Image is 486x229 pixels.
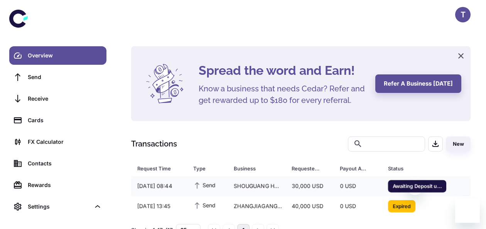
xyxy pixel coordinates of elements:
[407,180,423,195] iframe: Close message
[388,182,446,190] span: Awaiting Deposit until [DATE] 11:49
[28,181,102,189] div: Rewards
[340,163,369,174] div: Payout Amount
[340,163,379,174] span: Payout Amount
[199,83,366,106] h5: Know a business that needs Cedar? Refer and get rewarded up to $180 for every referral.
[9,89,106,108] a: Receive
[131,199,187,214] div: [DATE] 13:45
[446,136,471,152] button: New
[334,179,382,194] div: 0 USD
[388,202,415,210] span: Expired
[334,199,382,214] div: 0 USD
[193,163,224,174] span: Type
[388,163,446,174] span: Status
[28,94,102,103] div: Receive
[455,198,480,223] iframe: Button to launch messaging window
[199,61,366,80] h4: Spread the word and Earn!
[285,179,334,194] div: 30,000 USD
[28,202,90,211] div: Settings
[455,7,471,22] button: T
[28,73,102,81] div: Send
[9,111,106,130] a: Cards
[388,163,436,174] div: Status
[292,163,321,174] div: Requested Amount
[193,201,216,209] span: Send
[28,116,102,125] div: Cards
[28,51,102,60] div: Overview
[375,74,461,93] button: Refer a business [DATE]
[193,181,216,189] span: Send
[131,179,187,194] div: [DATE] 08:44
[228,199,285,214] div: ZHANGJIAGANG OPACK IMP AND EXP CO LIMITED
[131,138,177,150] h1: Transactions
[9,46,106,65] a: Overview
[28,138,102,146] div: FX Calculator
[9,176,106,194] a: Rewards
[137,163,184,174] span: Request Time
[285,199,334,214] div: 40,000 USD
[193,163,214,174] div: Type
[9,154,106,173] a: Contacts
[9,197,106,216] div: Settings
[9,68,106,86] a: Send
[137,163,174,174] div: Request Time
[228,179,285,194] div: SHOUGUANG HUANYA WINDOW DECORATION CO LTD
[9,133,106,151] a: FX Calculator
[28,159,102,168] div: Contacts
[292,163,331,174] span: Requested Amount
